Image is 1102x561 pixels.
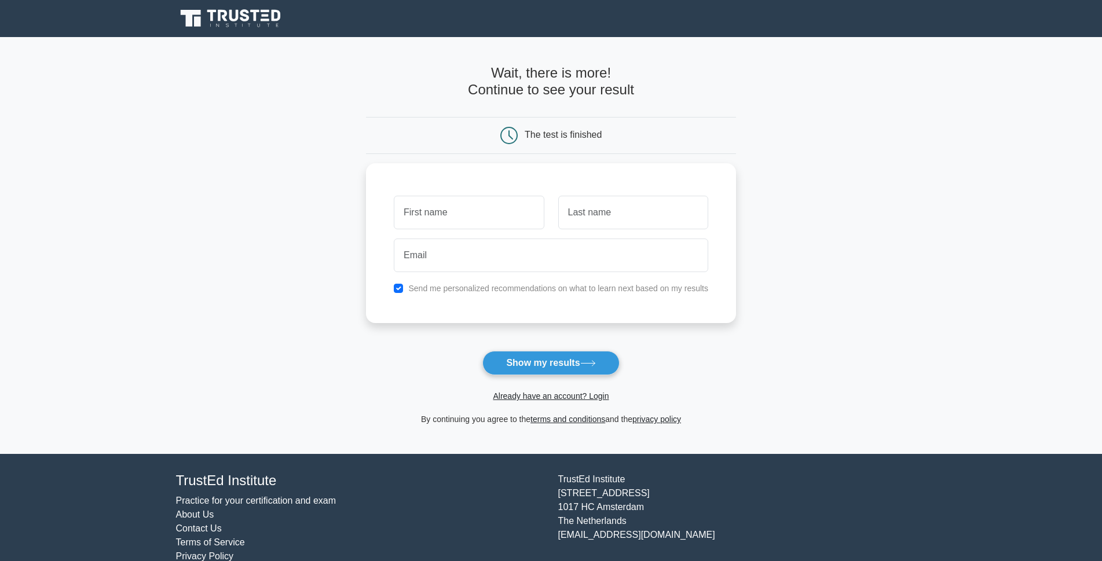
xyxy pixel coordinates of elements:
a: privacy policy [632,415,681,424]
a: Terms of Service [176,537,245,547]
h4: Wait, there is more! Continue to see your result [366,65,736,98]
h4: TrustEd Institute [176,472,544,489]
input: Email [394,239,708,272]
button: Show my results [482,351,619,375]
a: Practice for your certification and exam [176,496,336,505]
input: Last name [558,196,708,229]
div: The test is finished [525,130,602,140]
label: Send me personalized recommendations on what to learn next based on my results [408,284,708,293]
a: terms and conditions [530,415,605,424]
a: Contact Us [176,523,222,533]
a: About Us [176,509,214,519]
div: By continuing you agree to the and the [359,412,743,426]
input: First name [394,196,544,229]
a: Privacy Policy [176,551,234,561]
a: Already have an account? Login [493,391,609,401]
